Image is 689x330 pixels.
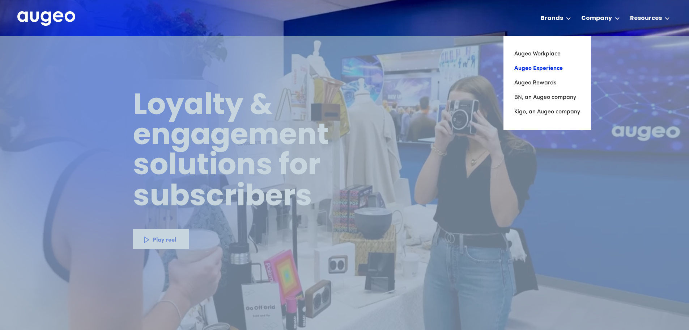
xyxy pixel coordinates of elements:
a: Augeo Workplace [514,47,580,61]
img: Augeo's full logo in white. [17,11,75,26]
div: Brands [541,14,563,23]
div: Resources [630,14,662,23]
a: BN, an Augeo company [514,90,580,105]
a: Kigo, an Augeo company [514,105,580,119]
div: Company [581,14,612,23]
nav: Brands [503,36,591,130]
a: Augeo Rewards [514,76,580,90]
a: Augeo Experience [514,61,580,76]
a: home [17,11,75,26]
